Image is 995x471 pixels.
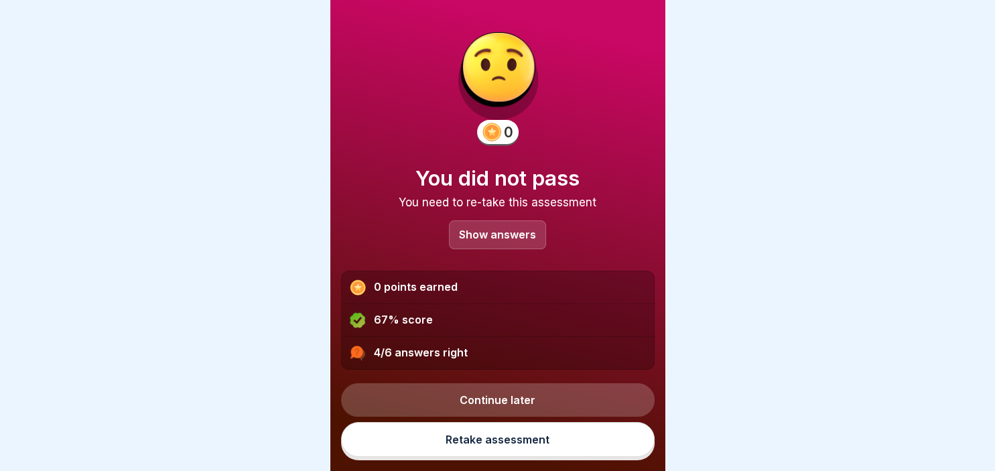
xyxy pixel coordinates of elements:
[341,165,655,190] h1: You did not pass
[342,271,654,304] div: 0 points earned
[459,229,536,241] p: Show answers
[342,337,654,369] div: 4/6 answers right
[342,304,654,337] div: 67% score
[504,124,513,141] div: 0
[341,196,655,209] div: You need to re-take this assessment
[341,422,655,457] a: Retake assessment
[341,383,655,417] a: Continue later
